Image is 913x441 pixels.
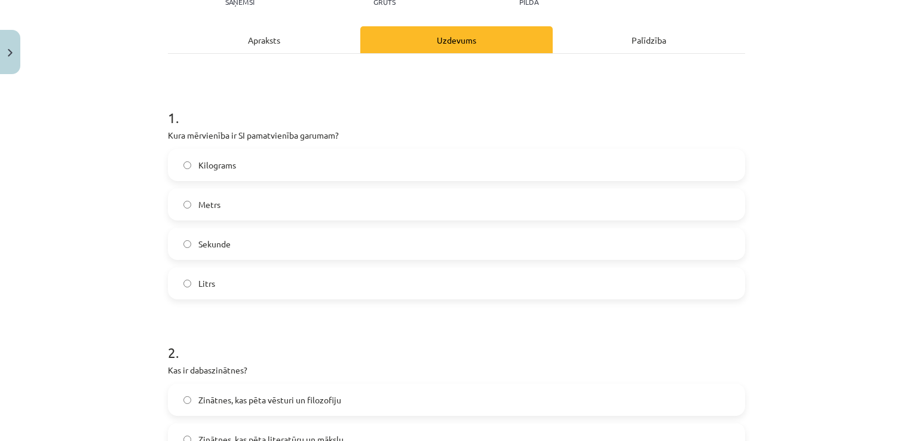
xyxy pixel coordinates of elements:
span: Sekunde [198,238,231,250]
div: Apraksts [168,26,360,53]
input: Zinātnes, kas pēta vēsturi un filozofiju [183,396,191,404]
p: Kas ir dabaszinātnes? [168,364,745,376]
input: Sekunde [183,240,191,248]
span: Metrs [198,198,220,211]
span: Litrs [198,277,215,290]
div: Uzdevums [360,26,553,53]
input: Kilograms [183,161,191,169]
div: Palīdzība [553,26,745,53]
input: Metrs [183,201,191,209]
span: Zinātnes, kas pēta vēsturi un filozofiju [198,394,341,406]
h1: 2 . [168,323,745,360]
span: Kilograms [198,159,236,171]
img: icon-close-lesson-0947bae3869378f0d4975bcd49f059093ad1ed9edebbc8119c70593378902aed.svg [8,49,13,57]
input: Litrs [183,280,191,287]
p: Kura mērvienība ir SI pamatvienība garumam? [168,129,745,142]
h1: 1 . [168,88,745,125]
